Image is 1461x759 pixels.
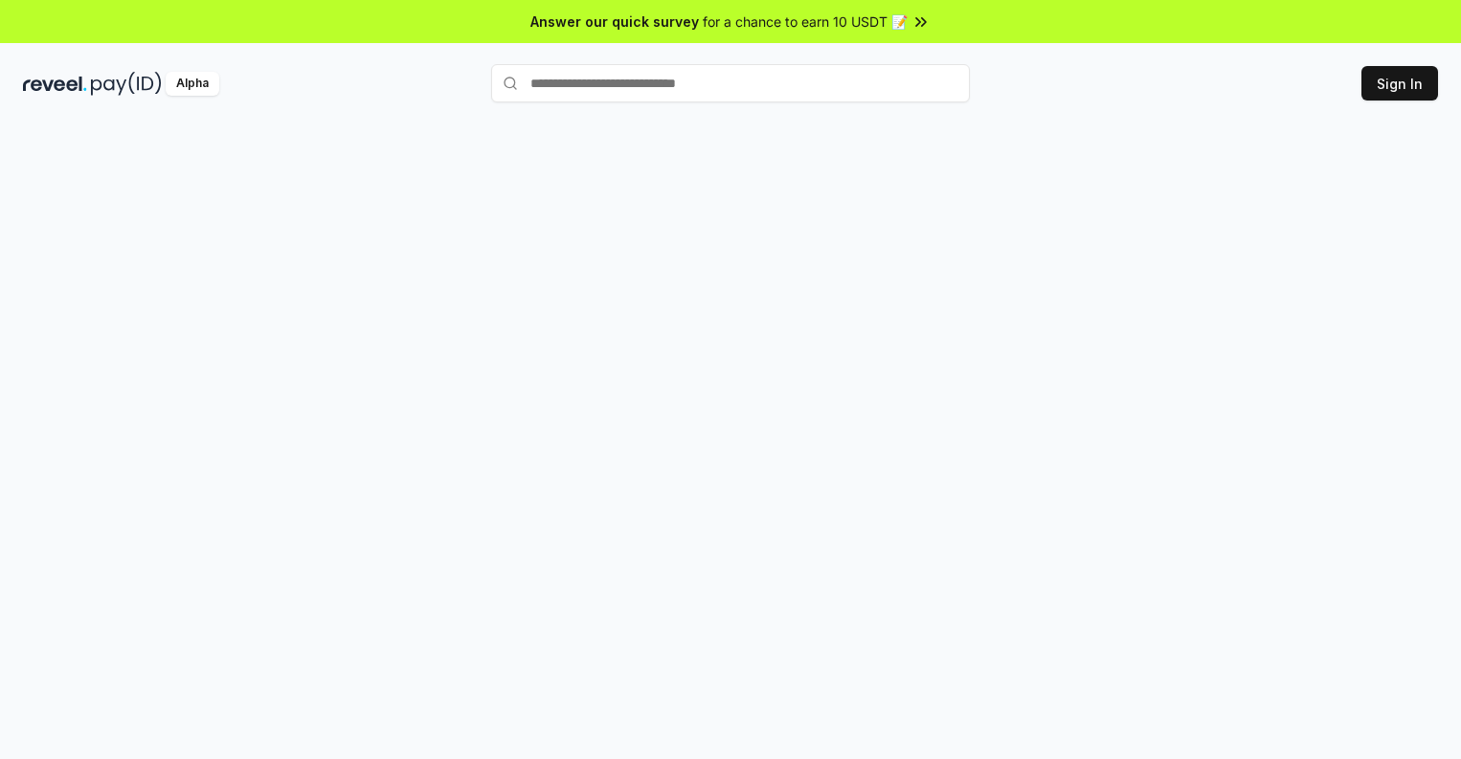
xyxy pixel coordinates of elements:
[703,11,908,32] span: for a chance to earn 10 USDT 📝
[166,72,219,96] div: Alpha
[1361,66,1438,100] button: Sign In
[530,11,699,32] span: Answer our quick survey
[23,72,87,96] img: reveel_dark
[91,72,162,96] img: pay_id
